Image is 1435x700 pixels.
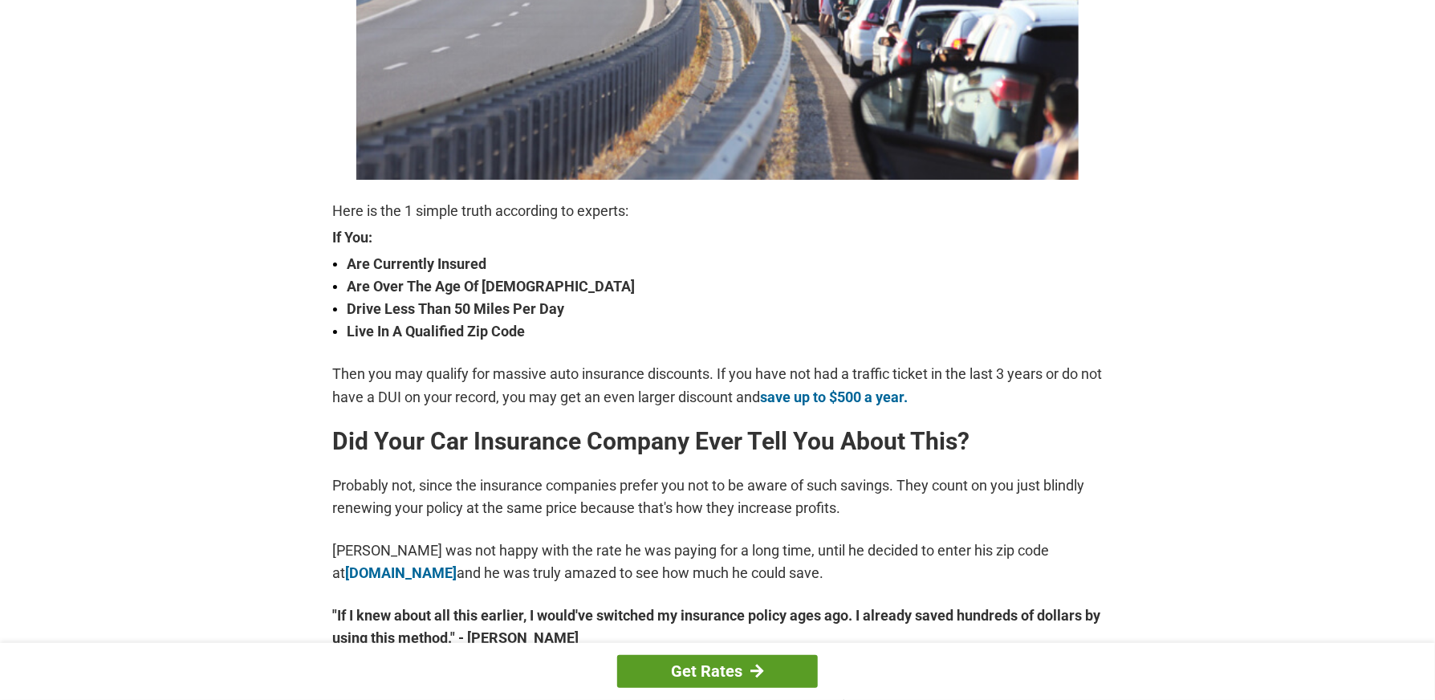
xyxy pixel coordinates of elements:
[345,564,457,581] a: [DOMAIN_NAME]
[332,604,1103,649] strong: "If I knew about all this earlier, I would've switched my insurance policy ages ago. I already sa...
[332,539,1103,584] p: [PERSON_NAME] was not happy with the rate he was paying for a long time, until he decided to ente...
[332,429,1103,454] h2: Did Your Car Insurance Company Ever Tell You About This?
[760,389,908,405] a: save up to $500 a year.
[347,320,1103,343] strong: Live In A Qualified Zip Code
[332,363,1103,408] p: Then you may qualify for massive auto insurance discounts. If you have not had a traffic ticket i...
[332,230,1103,245] strong: If You:
[347,298,1103,320] strong: Drive Less Than 50 Miles Per Day
[617,655,818,688] a: Get Rates
[347,253,1103,275] strong: Are Currently Insured
[332,474,1103,519] p: Probably not, since the insurance companies prefer you not to be aware of such savings. They coun...
[332,200,1103,222] p: Here is the 1 simple truth according to experts:
[347,275,1103,298] strong: Are Over The Age Of [DEMOGRAPHIC_DATA]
